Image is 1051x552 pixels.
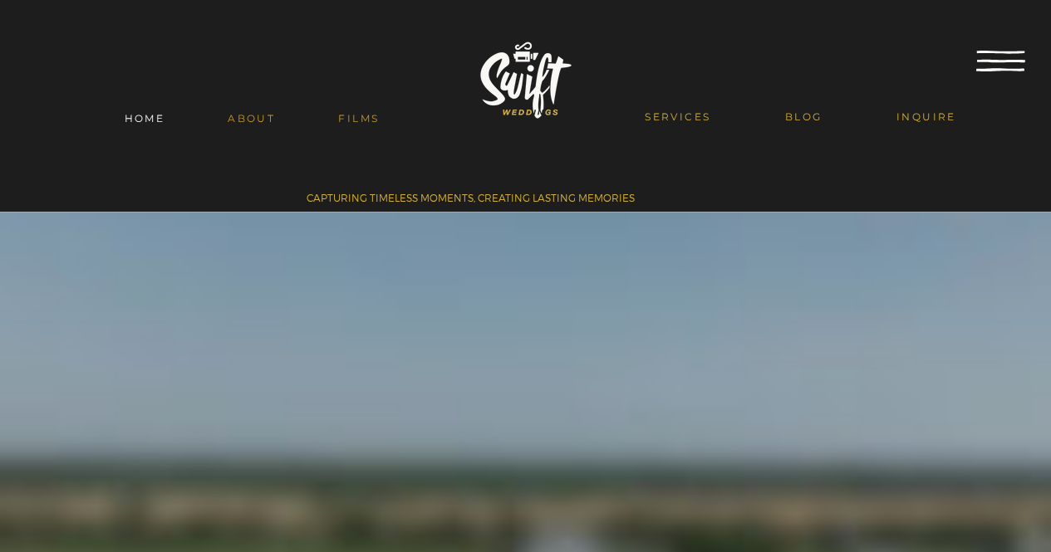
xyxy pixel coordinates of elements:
a: INQUIRE [859,102,993,131]
span: CAPTURING TIMELESS MOMENTS, CREATING LASTING MEMORIES [307,192,635,203]
span: ABOUT [228,112,275,125]
a: FILMS [307,104,410,133]
a: HOME [93,104,197,133]
a: BLOG [748,102,859,131]
span: HOME [125,112,165,125]
span: BLOG [785,110,823,123]
span: SERVICES [645,110,710,123]
img: Wedding Videographer near me [463,27,589,133]
nav: Site [93,104,411,133]
span: INQUIRE [896,110,956,123]
span: FILMS [338,112,379,125]
a: SERVICES [608,102,749,131]
a: ABOUT [196,104,307,133]
nav: Site [608,102,994,131]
